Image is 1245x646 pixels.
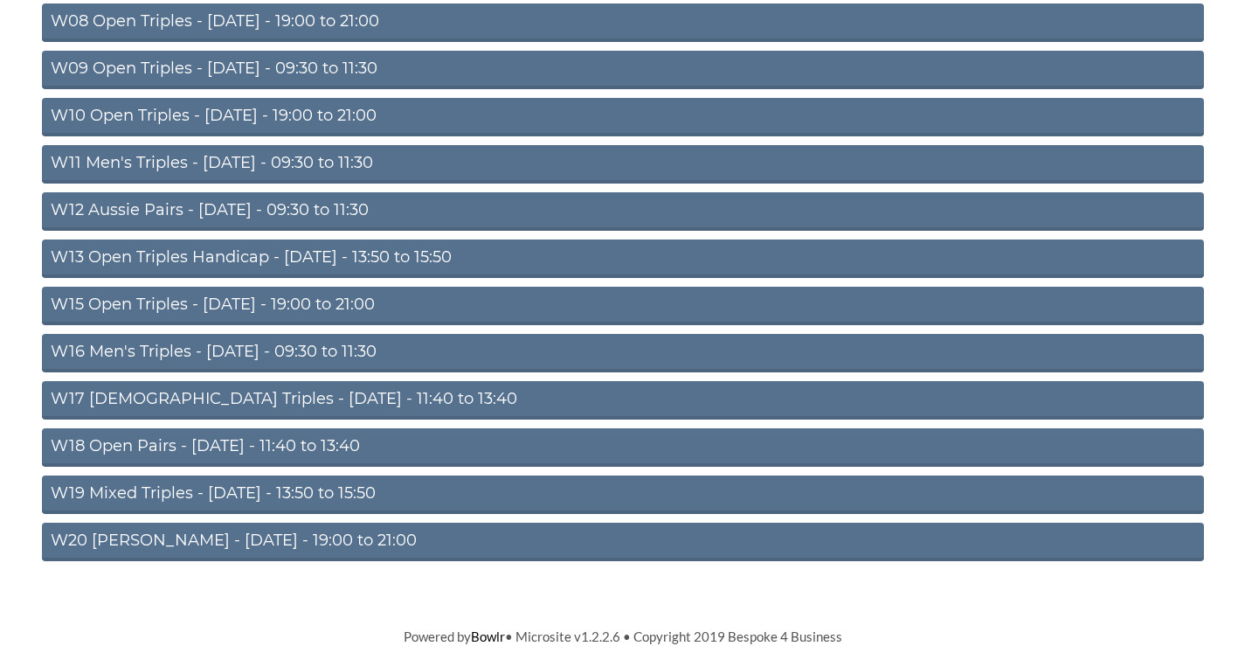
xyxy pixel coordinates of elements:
a: W10 Open Triples - [DATE] - 19:00 to 21:00 [42,98,1204,136]
a: W12 Aussie Pairs - [DATE] - 09:30 to 11:30 [42,192,1204,231]
a: W17 [DEMOGRAPHIC_DATA] Triples - [DATE] - 11:40 to 13:40 [42,381,1204,420]
a: W15 Open Triples - [DATE] - 19:00 to 21:00 [42,287,1204,325]
a: W19 Mixed Triples - [DATE] - 13:50 to 15:50 [42,476,1204,514]
a: W08 Open Triples - [DATE] - 19:00 to 21:00 [42,3,1204,42]
a: W18 Open Pairs - [DATE] - 11:40 to 13:40 [42,428,1204,467]
a: W11 Men's Triples - [DATE] - 09:30 to 11:30 [42,145,1204,184]
a: W09 Open Triples - [DATE] - 09:30 to 11:30 [42,51,1204,89]
a: W13 Open Triples Handicap - [DATE] - 13:50 to 15:50 [42,240,1204,278]
a: W20 [PERSON_NAME] - [DATE] - 19:00 to 21:00 [42,523,1204,561]
a: Bowlr [471,629,505,644]
span: Powered by • Microsite v1.2.2.6 • Copyright 2019 Bespoke 4 Business [404,629,842,644]
a: W16 Men's Triples - [DATE] - 09:30 to 11:30 [42,334,1204,372]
